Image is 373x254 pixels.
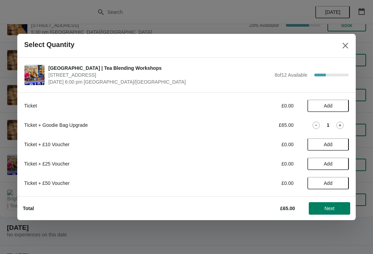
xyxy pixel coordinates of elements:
[230,141,294,148] div: £0.00
[324,161,333,167] span: Add
[23,206,34,211] strong: Total
[230,102,294,109] div: £0.00
[24,141,216,148] div: Ticket + £10 Voucher
[324,142,333,147] span: Add
[280,206,295,211] strong: £65.00
[48,65,271,72] span: [GEOGRAPHIC_DATA] | Tea Blending Workshops
[25,65,45,85] img: Glasgow | Tea Blending Workshops | 215 Byres Road, Glasgow G12 8UD, UK | August 17 | 6:00 pm Euro...
[230,122,294,129] div: £65.00
[275,72,307,78] span: 8 of 12 Available
[307,138,349,151] button: Add
[324,180,333,186] span: Add
[307,158,349,170] button: Add
[327,122,329,129] strong: 1
[24,160,216,167] div: Ticket + £25 Voucher
[339,39,352,52] button: Close
[24,122,216,129] div: Ticket + Goodie Bag Upgrade
[48,72,271,78] span: [STREET_ADDRESS]
[309,202,350,215] button: Next
[324,103,333,109] span: Add
[230,180,294,187] div: £0.00
[24,41,75,49] h2: Select Quantity
[307,177,349,189] button: Add
[230,160,294,167] div: £0.00
[48,78,271,85] span: [DATE] 6:00 pm [GEOGRAPHIC_DATA]/[GEOGRAPHIC_DATA]
[24,180,216,187] div: Ticket + £50 Voucher
[24,102,216,109] div: Ticket
[307,100,349,112] button: Add
[325,206,335,211] span: Next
